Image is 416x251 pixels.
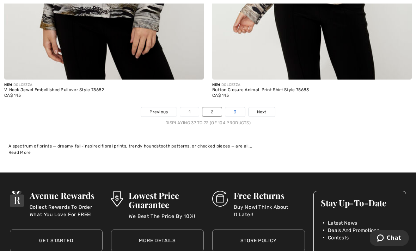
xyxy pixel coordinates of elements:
div: A spectrum of prints — dreamy fall-inspired floral prints, trendy houndstooth patterns, or checke... [8,143,408,149]
span: Next [257,109,267,115]
a: 2 [202,107,222,117]
span: New [212,83,220,87]
a: 3 [225,107,245,117]
a: Previous [141,107,176,117]
div: Button Closure Animal-Print Shirt Style 75683 [212,88,412,93]
span: CA$ 145 [4,93,21,98]
img: Lowest Price Guarantee [111,191,123,207]
span: Read More [8,150,31,155]
a: 1 [180,107,199,117]
span: CA$ 145 [212,93,229,98]
h3: Stay Up-To-Date [321,198,399,207]
p: We Beat The Price By 10%! [129,213,204,227]
p: Buy Now! Think About It Later! [234,203,305,218]
div: V-Neck Jewel Embellished Pullover Style 75682 [4,88,204,93]
div: DOLCEZZA [4,82,204,88]
p: Collect Rewards To Order What You Love For FREE! [30,203,103,218]
div: DOLCEZZA [212,82,412,88]
a: Next [249,107,275,117]
span: Previous [149,109,168,115]
span: Contests [328,234,349,241]
iframe: Opens a widget where you can chat to one of our agents [370,230,409,247]
img: Avenue Rewards [10,191,24,207]
h3: Free Returns [234,191,305,200]
span: Deals And Promotions [328,227,379,234]
span: New [4,83,12,87]
h3: Lowest Price Guarantee [129,191,204,209]
h3: Avenue Rewards [30,191,103,200]
img: Free Returns [212,191,228,207]
span: Latest News [328,219,357,227]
